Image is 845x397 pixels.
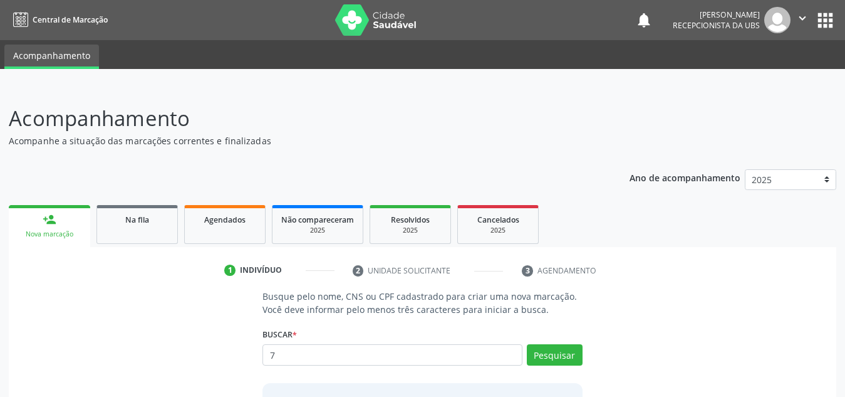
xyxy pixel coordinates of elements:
label: Buscar [262,325,297,344]
p: Acompanhe a situação das marcações correntes e finalizadas [9,134,588,147]
span: Na fila [125,214,149,225]
span: Agendados [204,214,246,225]
button: notifications [635,11,653,29]
i:  [796,11,809,25]
div: person_add [43,213,56,226]
div: Nova marcação [18,230,81,239]
p: Acompanhamento [9,103,588,134]
button:  [791,7,814,33]
span: Não compareceram [281,214,354,225]
div: [PERSON_NAME] [673,9,760,20]
button: Pesquisar [527,344,583,366]
div: Indivíduo [240,265,282,276]
p: Busque pelo nome, CNS ou CPF cadastrado para criar uma nova marcação. Você deve informar pelo men... [262,290,583,316]
div: 2025 [467,226,529,235]
a: Central de Marcação [9,9,108,30]
span: Resolvidos [391,214,430,225]
span: Central de Marcação [33,14,108,25]
div: 1 [224,265,236,276]
button: apps [814,9,836,31]
div: 2025 [281,226,354,235]
a: Acompanhamento [4,45,99,69]
div: 2025 [379,226,442,235]
p: Ano de acompanhamento [630,169,740,185]
span: Recepcionista da UBS [673,20,760,31]
input: Busque por nome, CNS ou CPF [262,344,522,366]
span: Cancelados [477,214,519,225]
img: img [764,7,791,33]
